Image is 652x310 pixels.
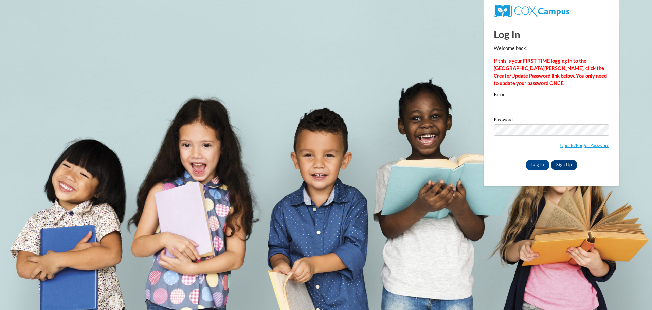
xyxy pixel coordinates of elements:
label: Password [494,117,609,124]
label: Email [494,92,609,99]
a: Sign Up [551,160,577,170]
p: Welcome back! [494,45,609,52]
strong: If this is your FIRST TIME logging in to the [GEOGRAPHIC_DATA][PERSON_NAME], click the Create/Upd... [494,58,607,86]
img: COX Campus [494,5,569,17]
input: Log In [526,160,549,170]
a: COX Campus [494,8,569,14]
a: Update/Forgot Password [560,143,609,148]
h1: Log In [494,27,609,41]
